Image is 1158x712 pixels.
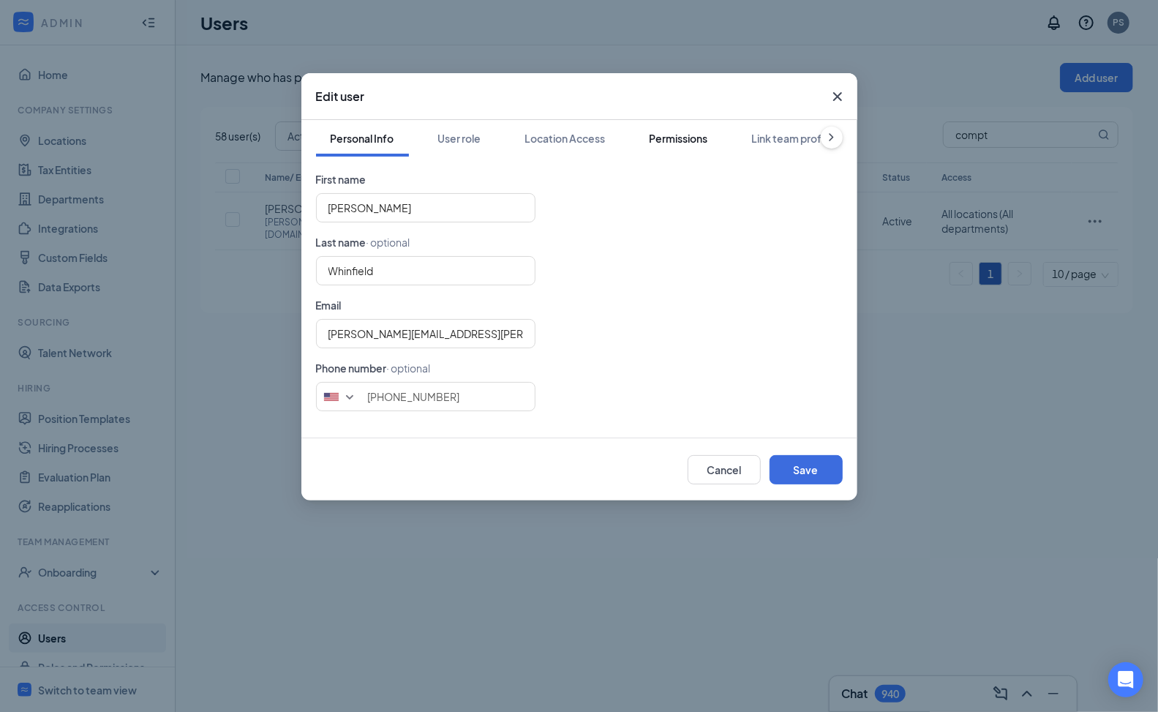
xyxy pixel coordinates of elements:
[316,89,365,105] h3: Edit user
[331,131,394,146] div: Personal Info
[316,361,387,375] span: Phone number
[387,361,431,375] span: · optional
[752,131,833,146] div: Link team profile
[650,131,708,146] div: Permissions
[316,299,342,312] span: Email
[525,131,606,146] div: Location Access
[818,73,857,120] button: Close
[1108,662,1143,697] div: Open Intercom Messenger
[824,130,839,145] svg: ChevronRight
[316,173,366,186] span: First name
[316,236,366,249] span: Last name
[688,455,761,484] button: Cancel
[821,127,843,149] button: ChevronRight
[317,383,364,411] div: United States: +1
[366,236,410,249] span: · optional
[438,131,481,146] div: User role
[770,455,843,484] button: Save
[829,88,846,105] svg: Cross
[316,382,535,411] input: (201) 555-0123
